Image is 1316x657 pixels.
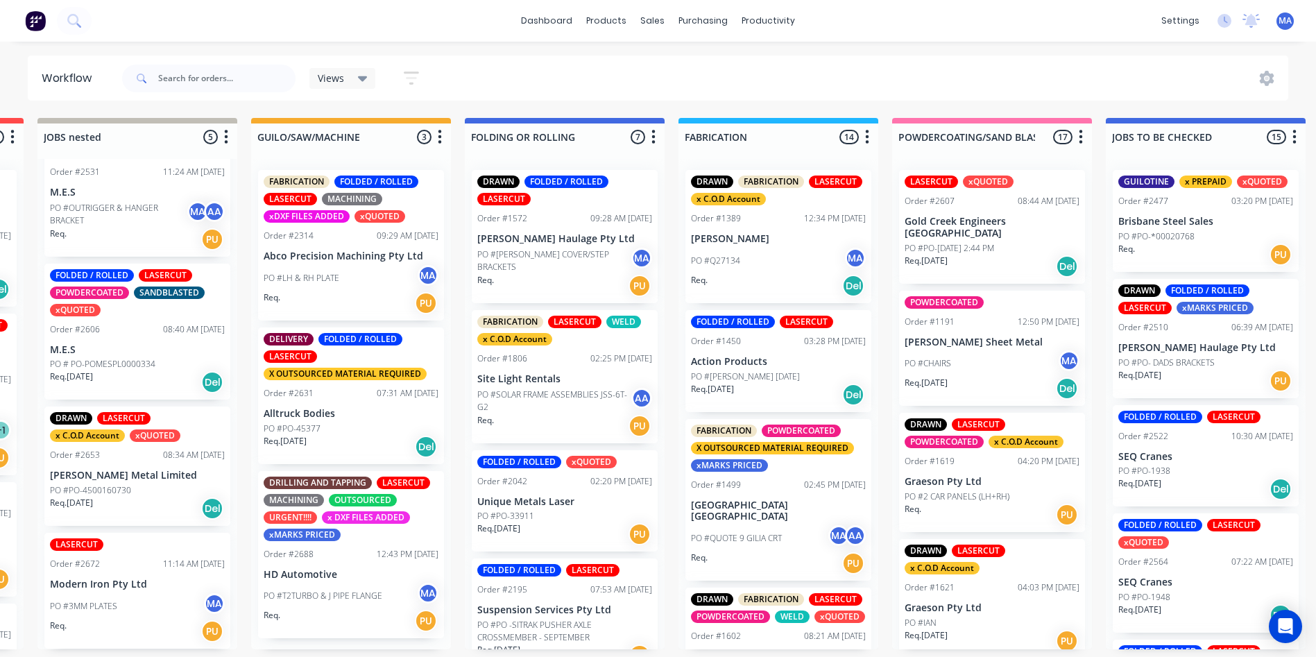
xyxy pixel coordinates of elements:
p: PO #2 CAR PANELS (LH+RH) [905,490,1009,503]
p: Req. [DATE] [50,370,93,383]
div: PU [415,610,437,632]
div: Del [1056,377,1078,400]
p: PO #PO-1938 [1118,465,1170,477]
div: settings [1154,10,1206,31]
div: MA [187,201,208,222]
div: POWDERCOATED [762,425,841,437]
div: POWDERCOATED [905,436,984,448]
p: Req. [DATE] [477,644,520,656]
div: Order #2607 [905,195,955,207]
p: Req. [50,228,67,240]
p: Req. [477,274,494,287]
div: PU [629,275,651,297]
div: GUILOTINEx PREPAIDxQUOTEDOrder #247703:20 PM [DATE]Brisbane Steel SalesPO #PO-*00020768Req.PU [1113,170,1299,272]
div: DRILLING AND TAPPING [264,477,372,489]
p: PO #LH & RH PLATE [264,272,339,284]
div: PU [1270,370,1292,392]
div: LASERCUT [264,193,317,205]
div: Order #2564 [1118,556,1168,568]
div: xMARKS PRICED [264,529,341,541]
div: Order #2477 [1118,195,1168,207]
div: 04:03 PM [DATE] [1018,581,1079,594]
p: Req. [DATE] [1118,369,1161,382]
p: PO #PO-4500160730 [50,484,131,497]
div: PU [201,228,223,250]
div: Del [201,497,223,520]
div: LASERCUT [780,316,833,328]
img: Factory [25,10,46,31]
p: Req. [691,552,708,564]
div: LASERCUT [566,564,619,577]
p: Suspension Services Pty Ltd [477,604,652,616]
p: Alltruck Bodies [264,408,438,420]
div: AA [204,201,225,222]
div: Order #2042 [477,475,527,488]
div: 02:45 PM [DATE] [804,479,866,491]
p: Req. [DATE] [477,522,520,535]
p: Req. [905,503,921,515]
div: Order #1191 [905,316,955,328]
div: x C.O.D Account [50,429,125,442]
div: FABRICATION [264,176,330,188]
div: DELIVERYFOLDED / ROLLEDLASERCUTX OUTSOURCED MATERIAL REQUIREDOrder #263107:31 AM [DATE]Alltruck B... [258,327,444,464]
div: x PREPAID [1179,176,1232,188]
div: MA [1059,350,1079,371]
div: FOLDED / ROLLEDLASERCUTPOWDERCOATEDSANDBLASTEDxQUOTEDOrder #260608:40 AM [DATE]M.E.SPO # PO-POMES... [44,264,230,400]
p: PO #[PERSON_NAME] [DATE] [691,370,800,383]
p: PO #Q27134 [691,255,740,267]
div: products [579,10,633,31]
p: Gold Creek Engineers [GEOGRAPHIC_DATA] [905,216,1079,239]
div: FOLDED / ROLLEDLASERCUTxQUOTEDOrder #256407:22 AM [DATE]SEQ CranesPO #PO-1948Req.[DATE]Del [1113,513,1299,633]
div: DRAWNFOLDED / ROLLEDLASERCUTxMARKS PRICEDOrder #251006:39 AM [DATE][PERSON_NAME] Haulage Pty LtdP... [1113,279,1299,398]
div: PU [1056,504,1078,526]
div: FABRICATION [738,593,804,606]
p: Req. [DATE] [691,383,734,395]
div: Del [1270,478,1292,500]
p: PO #SOLAR FRAME ASSEMBLIES JSS-6T-G2 [477,389,631,413]
div: DRAWN [477,176,520,188]
p: Req. [DATE] [1118,604,1161,616]
div: Order #1619 [905,455,955,468]
span: Views [318,71,344,85]
div: MA [418,583,438,604]
p: PO #CHAIRS [905,357,951,370]
div: X OUTSOURCED MATERIAL REQUIRED [691,442,854,454]
p: Req. [264,609,280,622]
div: 06:39 AM [DATE] [1231,321,1293,334]
div: LASERCUT [1118,302,1172,314]
div: MACHINING [322,193,382,205]
div: Del [842,384,864,406]
div: 07:53 AM [DATE] [590,583,652,596]
div: DRAWN [691,176,733,188]
div: MA [418,265,438,286]
div: LASERCUT [809,176,862,188]
div: LASERCUT [477,193,531,205]
p: HD Automotive [264,569,438,581]
div: LASERCUT [952,545,1005,557]
div: xMARKS PRICED [691,459,768,472]
p: Req. [DATE] [1118,477,1161,490]
div: xQUOTED [566,456,617,468]
p: PO #PO-45377 [264,423,321,435]
div: WELD [606,316,641,328]
div: Order #2606 [50,323,100,336]
div: GUILOTINE [1118,176,1174,188]
div: DELIVERY [264,333,314,345]
p: Req. [DATE] [905,377,948,389]
div: 09:28 AM [DATE] [590,212,652,225]
div: OUTSOURCED [329,494,397,506]
div: FOLDED / ROLLED [477,564,561,577]
div: MA [845,248,866,268]
p: Abco Precision Machining Pty Ltd [264,250,438,262]
p: Req. [264,291,280,304]
div: Order #2631 [264,387,314,400]
div: xDXF FILES ADDED [264,210,350,223]
p: M.E.S [50,187,225,198]
div: 07:31 AM [DATE] [377,387,438,400]
div: FABRICATIONPOWDERCOATEDX OUTSOURCED MATERIAL REQUIREDxMARKS PRICEDOrder #149902:45 PM [DATE][GEOG... [685,419,871,581]
div: FOLDED / ROLLED [1118,519,1202,531]
p: Req. [DATE] [905,255,948,267]
div: sales [633,10,672,31]
div: Workflow [42,70,99,87]
div: 08:34 AM [DATE] [163,449,225,461]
